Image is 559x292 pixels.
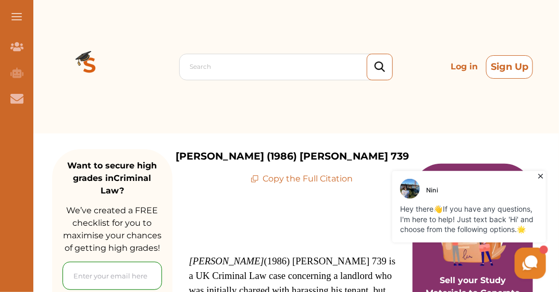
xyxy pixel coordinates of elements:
img: search_icon [375,62,385,72]
iframe: HelpCrunch [309,168,549,282]
button: Sign Up [486,55,533,79]
img: Logo [52,29,127,104]
span: We’ve created a FREE checklist for you to maximise your chances of getting high grades! [63,205,162,253]
strong: Want to secure high grades in Criminal Law ? [67,161,157,196]
p: Copy the Full Citation [251,173,353,185]
input: Enter your email here [63,262,162,290]
em: [PERSON_NAME] [189,256,264,266]
p: Log in [446,56,482,77]
p: [PERSON_NAME] (1986) [PERSON_NAME] 739 [176,149,409,164]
